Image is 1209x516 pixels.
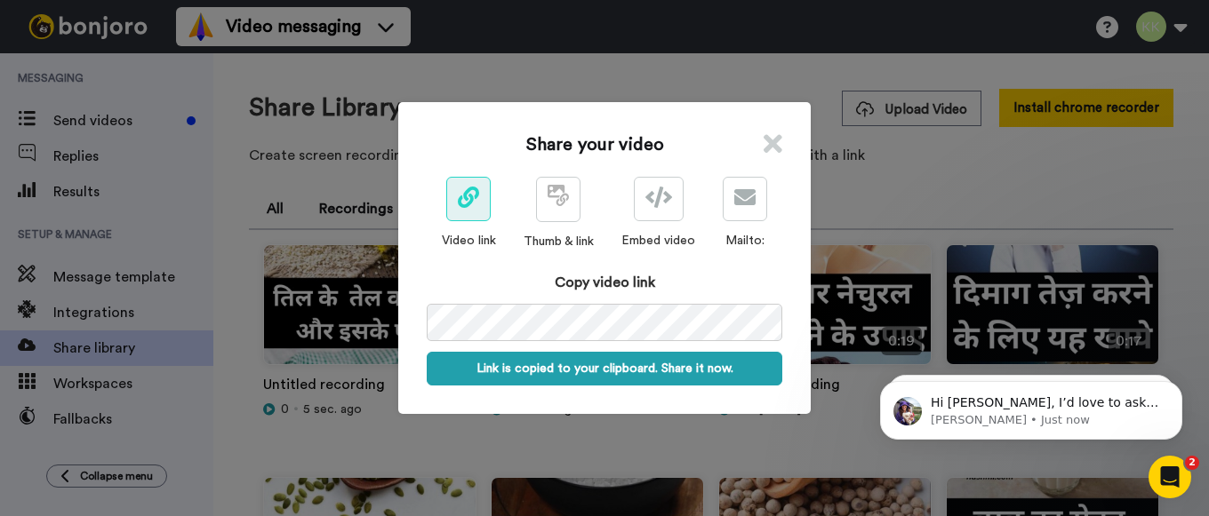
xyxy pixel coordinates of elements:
iframe: Intercom live chat [1149,456,1191,498]
div: Thumb & link [524,233,594,250]
div: Video link [442,232,496,250]
div: Embed video [621,232,695,250]
div: Mailto: [723,232,767,250]
button: Link is copied to your clipboard. Share it now. [427,352,782,385]
iframe: Intercom notifications message [853,344,1209,468]
span: 2 [1185,456,1199,470]
div: Copy video link [427,272,782,293]
h1: Share your video [526,132,664,157]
